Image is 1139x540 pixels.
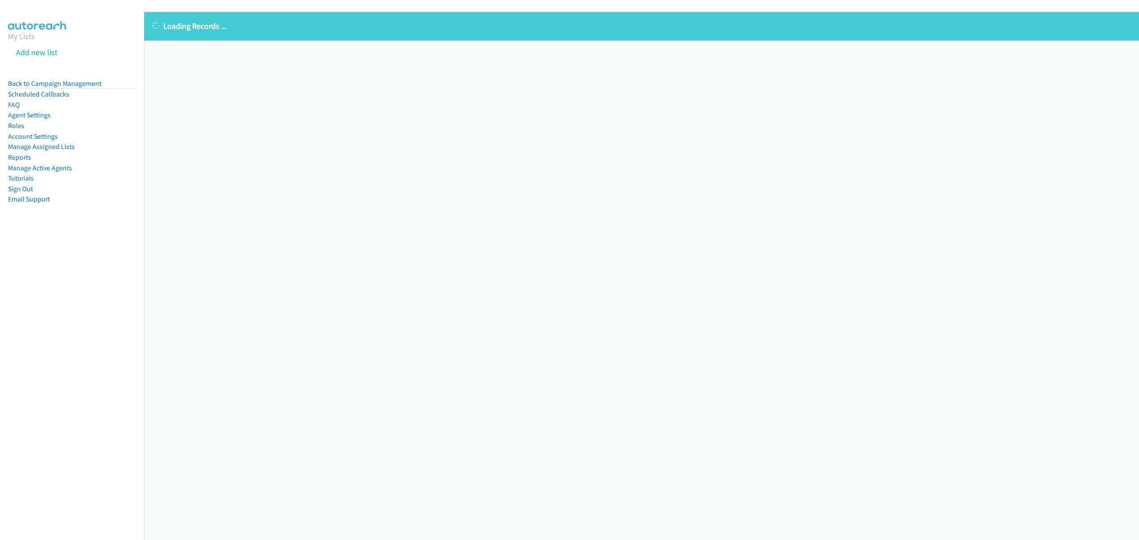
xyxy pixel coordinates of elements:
a: Roles [8,121,24,130]
a: Back to Campaign Management [8,79,101,88]
a: Add new list [16,47,57,57]
a: Manage Active Agents [8,164,72,172]
a: Agent Settings [8,111,51,119]
a: Tutorials [8,174,34,182]
a: Scheduled Callbacks [8,90,69,98]
a: Manage Assigned Lists [8,142,75,151]
a: Account Settings [8,132,58,141]
a: My Lists [8,31,35,41]
a: Reports [8,153,31,161]
a: Email Support [8,195,50,203]
p: Loading Records ... [152,20,1131,32]
a: Sign Out [8,185,33,193]
a: FAQ [8,101,20,109]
